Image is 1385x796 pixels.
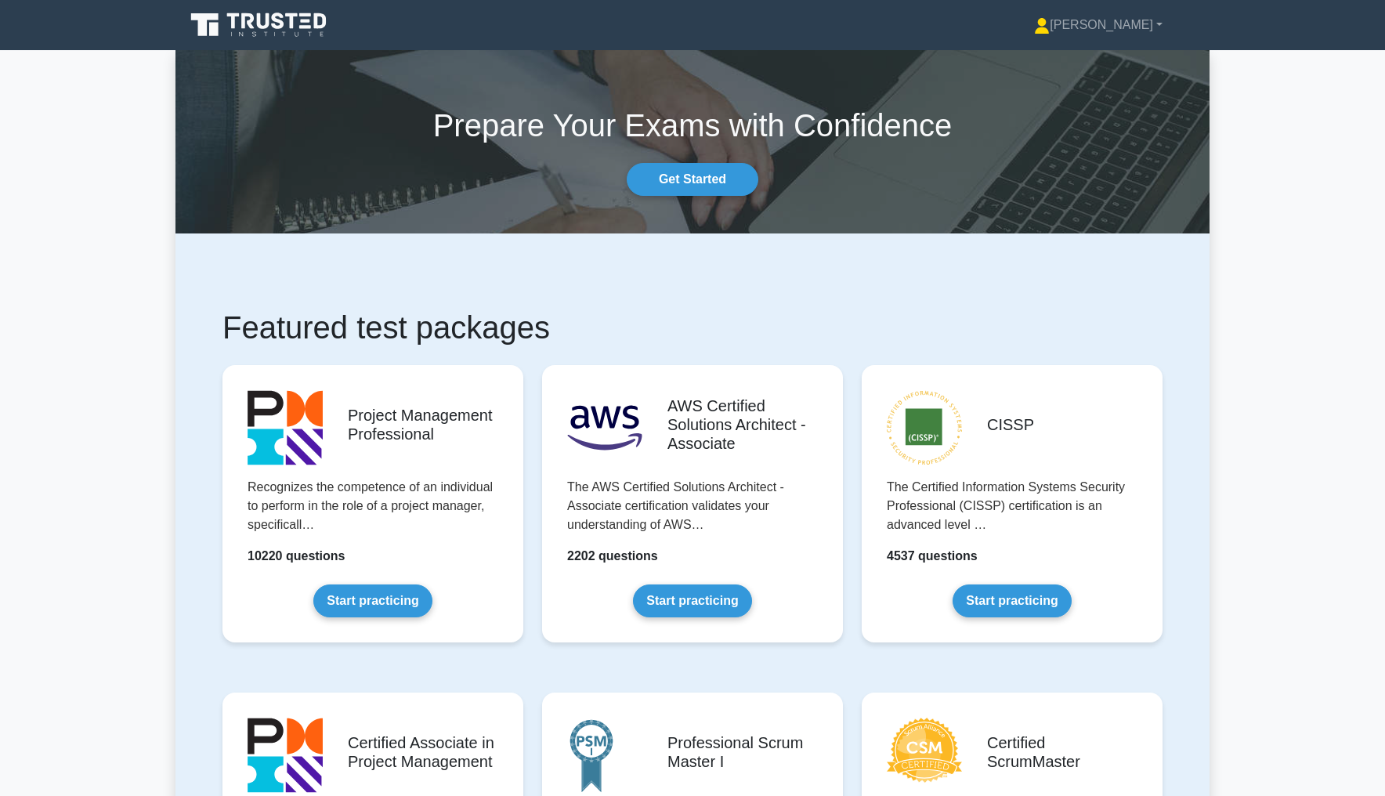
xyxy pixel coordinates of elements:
a: [PERSON_NAME] [996,9,1200,41]
a: Get Started [627,163,758,196]
a: Start practicing [633,584,751,617]
a: Start practicing [313,584,432,617]
h1: Prepare Your Exams with Confidence [175,107,1210,144]
h1: Featured test packages [222,309,1163,346]
a: Start practicing [953,584,1071,617]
